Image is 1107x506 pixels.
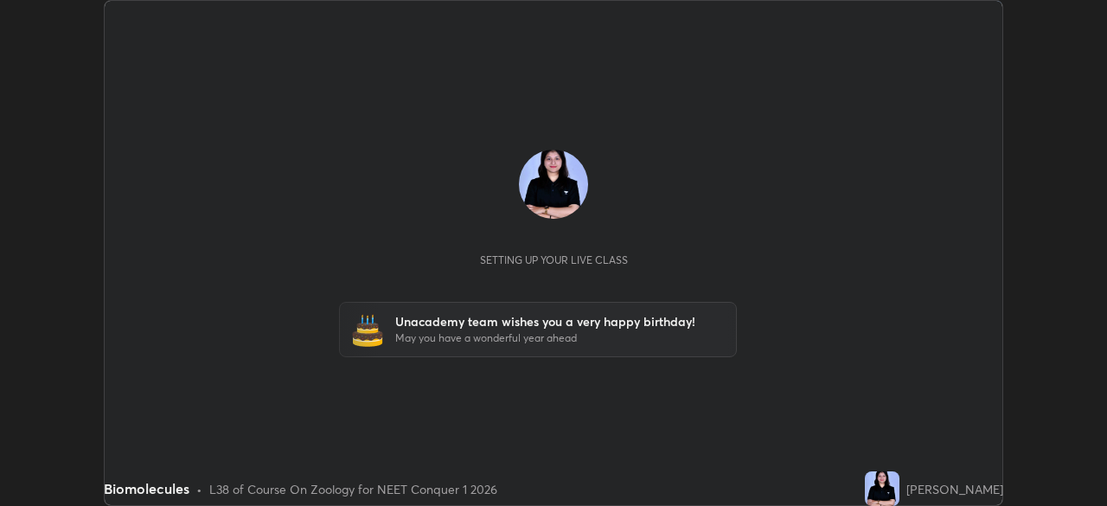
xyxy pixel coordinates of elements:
[196,480,202,498] div: •
[519,150,588,219] img: f3274e365041448fb68da36d93efd048.jpg
[906,480,1003,498] div: [PERSON_NAME]
[480,253,628,266] div: Setting up your live class
[865,471,899,506] img: f3274e365041448fb68da36d93efd048.jpg
[209,480,497,498] div: L38 of Course On Zoology for NEET Conquer 1 2026
[104,478,189,499] div: Biomolecules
